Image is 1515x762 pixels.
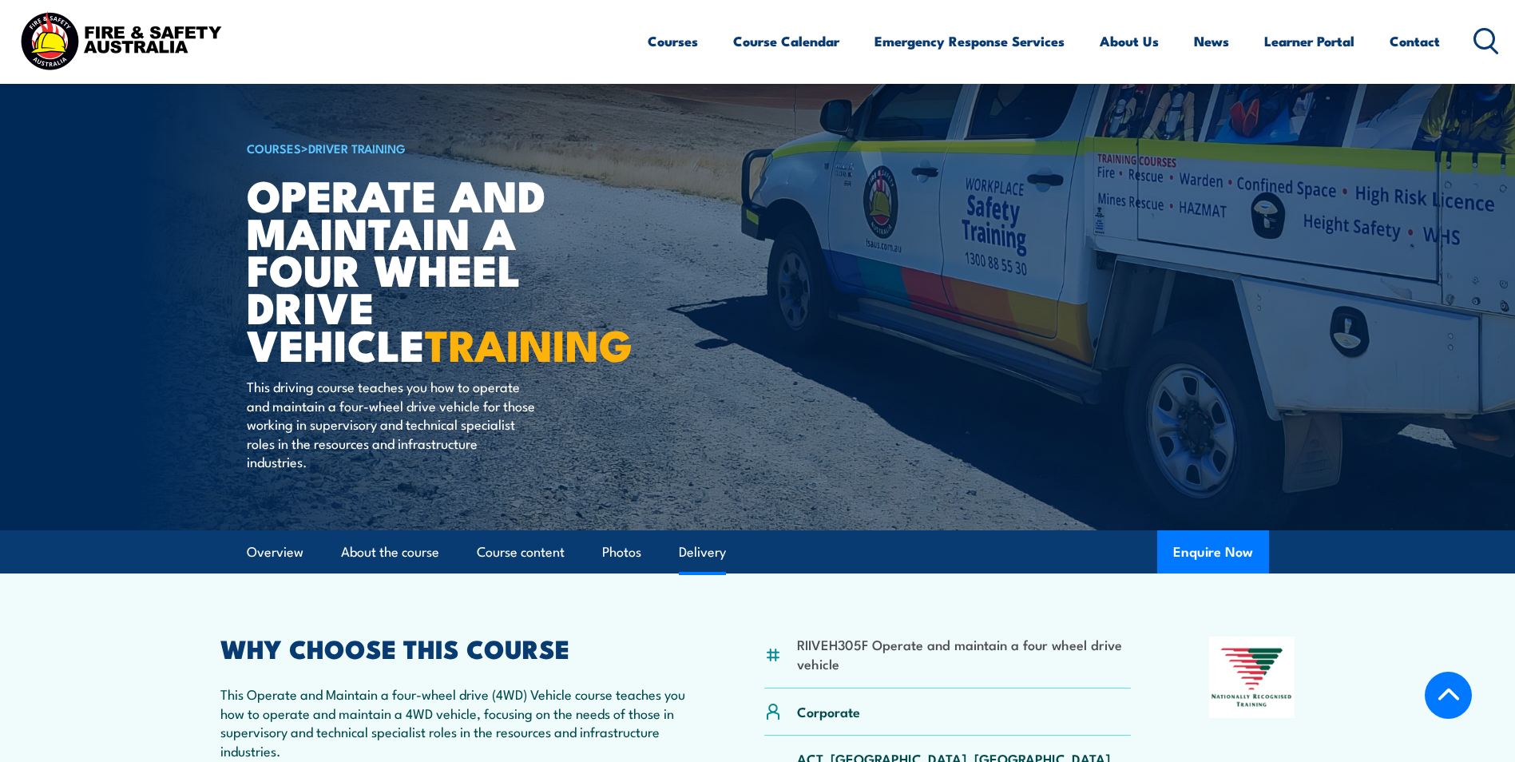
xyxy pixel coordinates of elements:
[1209,637,1295,718] img: Nationally Recognised Training logo.
[1194,20,1229,62] a: News
[648,20,698,62] a: Courses
[477,531,565,573] a: Course content
[1264,20,1354,62] a: Learner Portal
[247,139,301,157] a: COURSES
[220,637,687,659] h2: WHY CHOOSE THIS COURSE
[797,702,860,720] p: Corporate
[247,531,303,573] a: Overview
[425,310,633,376] strong: TRAINING
[247,176,641,363] h1: Operate and Maintain a Four Wheel Drive Vehicle
[247,377,538,470] p: This driving course teaches you how to operate and maintain a four-wheel drive vehicle for those ...
[1100,20,1159,62] a: About Us
[679,531,726,573] a: Delivery
[1157,530,1269,573] button: Enquire Now
[341,531,439,573] a: About the course
[220,685,687,760] p: This Operate and Maintain a four-wheel drive (4WD) Vehicle course teaches you how to operate and ...
[797,635,1132,673] li: RIIVEH305F Operate and maintain a four wheel drive vehicle
[874,20,1065,62] a: Emergency Response Services
[602,531,641,573] a: Photos
[1390,20,1440,62] a: Contact
[733,20,839,62] a: Course Calendar
[308,139,406,157] a: Driver Training
[247,138,641,157] h6: >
